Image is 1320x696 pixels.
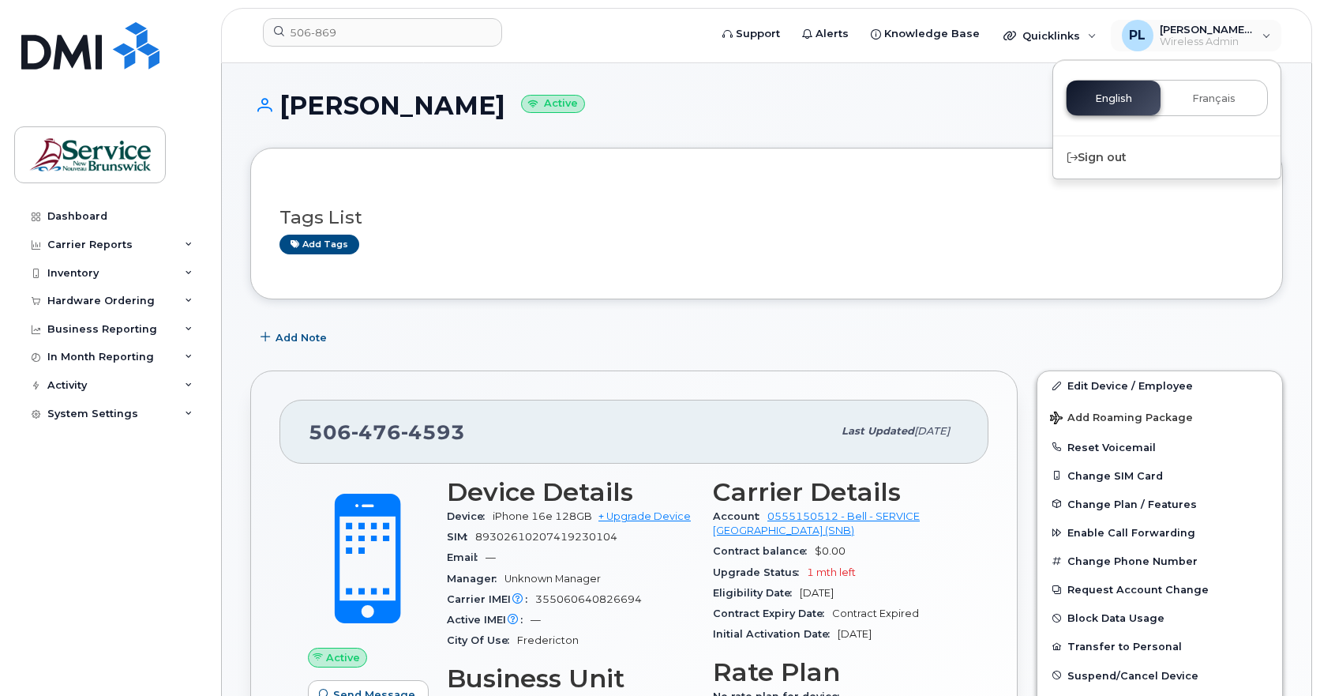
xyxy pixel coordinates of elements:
span: Manager [447,573,504,585]
span: [DATE] [838,628,872,640]
h3: Device Details [447,478,694,506]
button: Add Note [250,323,340,352]
button: Enable Call Forwarding [1037,518,1282,547]
button: Suspend/Cancel Device [1037,661,1282,690]
span: Upgrade Status [713,566,807,578]
button: Block Data Usage [1037,604,1282,632]
h3: Business Unit [447,664,694,693]
span: [DATE] [800,587,834,599]
a: 0555150512 - Bell - SERVICE [GEOGRAPHIC_DATA] (SNB) [713,510,920,536]
span: Device [447,510,493,522]
span: 506 [309,420,465,444]
span: Active IMEI [447,614,531,626]
span: Français [1192,92,1236,105]
span: Change Plan / Features [1067,498,1197,510]
span: SIM [447,531,475,543]
span: Eligibility Date [713,587,800,599]
span: 89302610207419230104 [475,531,617,543]
span: City Of Use [447,634,517,646]
span: Add Note [276,330,327,345]
span: Enable Call Forwarding [1067,527,1195,539]
h1: [PERSON_NAME] [250,92,1283,119]
a: Edit Device / Employee [1037,371,1282,400]
span: Contract balance [713,545,815,557]
span: — [531,614,541,626]
a: Add tags [279,235,359,254]
button: Change Phone Number [1037,547,1282,575]
span: Email [447,551,486,563]
button: Transfer to Personal [1037,632,1282,660]
a: + Upgrade Device [598,510,691,522]
button: Add Roaming Package [1037,401,1282,433]
small: Active [521,95,585,113]
span: Add Roaming Package [1050,412,1193,427]
span: 476 [351,420,401,444]
button: Change Plan / Features [1037,490,1282,518]
h3: Tags List [279,208,1254,228]
div: Sign out [1053,143,1281,172]
button: Change SIM Card [1037,461,1282,490]
h3: Carrier Details [713,478,960,506]
span: 1 mth left [807,566,856,578]
span: Suspend/Cancel Device [1067,669,1198,681]
span: Fredericton [517,634,579,646]
span: Contract Expiry Date [713,608,832,619]
span: Initial Activation Date [713,628,838,640]
span: Carrier IMEI [447,593,535,605]
span: — [486,551,496,563]
h3: Rate Plan [713,658,960,687]
span: 355060640826694 [535,593,642,605]
span: Last updated [842,425,914,437]
span: Account [713,510,767,522]
span: 4593 [401,420,465,444]
span: Active [326,650,360,665]
span: $0.00 [815,545,846,557]
span: Unknown Manager [504,573,601,585]
button: Request Account Change [1037,575,1282,604]
button: Reset Voicemail [1037,433,1282,461]
span: iPhone 16e 128GB [493,510,592,522]
span: [DATE] [914,425,950,437]
span: Contract Expired [832,608,919,619]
